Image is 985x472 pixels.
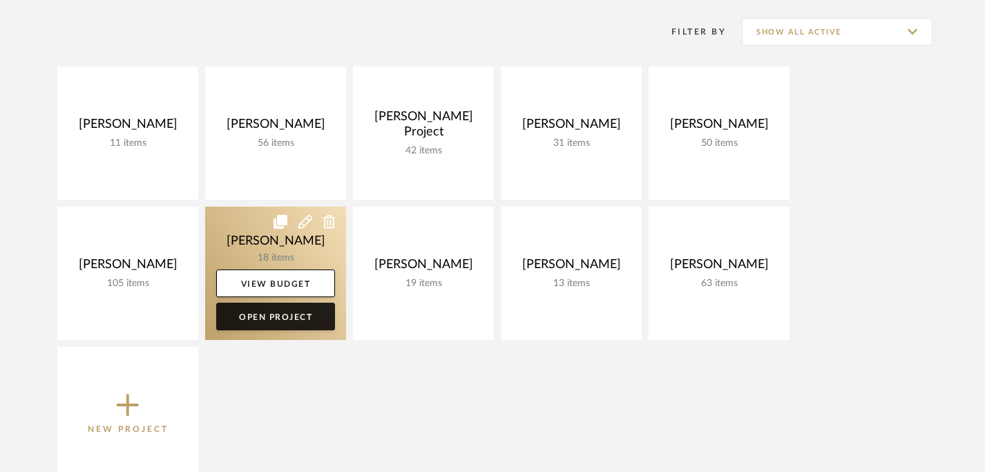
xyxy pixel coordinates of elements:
p: New Project [88,422,169,436]
div: 105 items [68,278,187,290]
div: 13 items [512,278,631,290]
div: [PERSON_NAME] [512,257,631,278]
div: 31 items [512,138,631,149]
div: 50 items [660,138,778,149]
div: 11 items [68,138,187,149]
a: Open Project [216,303,335,330]
div: [PERSON_NAME] [68,117,187,138]
div: 42 items [364,145,483,157]
div: 56 items [216,138,335,149]
div: [PERSON_NAME] [660,117,778,138]
div: [PERSON_NAME] [68,257,187,278]
div: 63 items [660,278,778,290]
div: [PERSON_NAME] [364,257,483,278]
div: 19 items [364,278,483,290]
div: [PERSON_NAME] [512,117,631,138]
div: Filter By [653,25,726,39]
a: View Budget [216,270,335,297]
div: [PERSON_NAME] Project [364,109,483,145]
div: [PERSON_NAME] [216,117,335,138]
div: [PERSON_NAME] [660,257,778,278]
